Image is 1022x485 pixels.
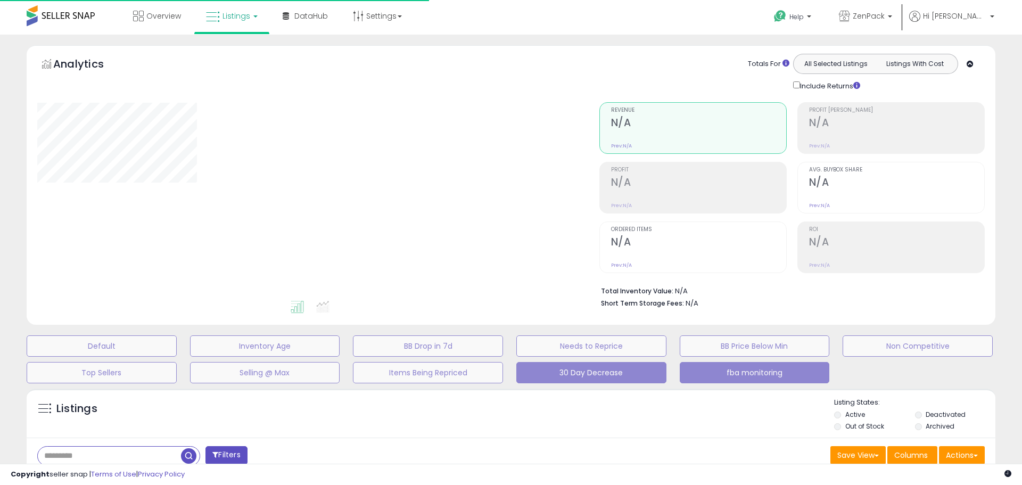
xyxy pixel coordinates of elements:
[611,167,786,173] span: Profit
[516,335,666,357] button: Needs to Reprice
[809,227,984,233] span: ROI
[601,286,673,295] b: Total Inventory Value:
[923,11,987,21] span: Hi [PERSON_NAME]
[27,362,177,383] button: Top Sellers
[809,236,984,250] h2: N/A
[843,335,993,357] button: Non Competitive
[11,469,50,479] strong: Copyright
[27,335,177,357] button: Default
[294,11,328,21] span: DataHub
[809,176,984,191] h2: N/A
[601,284,977,297] li: N/A
[809,143,830,149] small: Prev: N/A
[785,79,873,92] div: Include Returns
[353,335,503,357] button: BB Drop in 7d
[853,11,885,21] span: ZenPack
[680,362,830,383] button: fba monitoring
[516,362,666,383] button: 30 Day Decrease
[353,362,503,383] button: Items Being Repriced
[809,202,830,209] small: Prev: N/A
[796,57,876,71] button: All Selected Listings
[875,57,954,71] button: Listings With Cost
[611,236,786,250] h2: N/A
[809,108,984,113] span: Profit [PERSON_NAME]
[611,143,632,149] small: Prev: N/A
[748,59,789,69] div: Totals For
[146,11,181,21] span: Overview
[909,11,994,35] a: Hi [PERSON_NAME]
[611,176,786,191] h2: N/A
[809,167,984,173] span: Avg. Buybox Share
[611,262,632,268] small: Prev: N/A
[611,202,632,209] small: Prev: N/A
[809,117,984,131] h2: N/A
[611,117,786,131] h2: N/A
[190,335,340,357] button: Inventory Age
[773,10,787,23] i: Get Help
[11,470,185,480] div: seller snap | |
[809,262,830,268] small: Prev: N/A
[686,298,698,308] span: N/A
[611,108,786,113] span: Revenue
[611,227,786,233] span: Ordered Items
[190,362,340,383] button: Selling @ Max
[601,299,684,308] b: Short Term Storage Fees:
[789,12,804,21] span: Help
[680,335,830,357] button: BB Price Below Min
[222,11,250,21] span: Listings
[53,56,125,74] h5: Analytics
[765,2,822,35] a: Help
